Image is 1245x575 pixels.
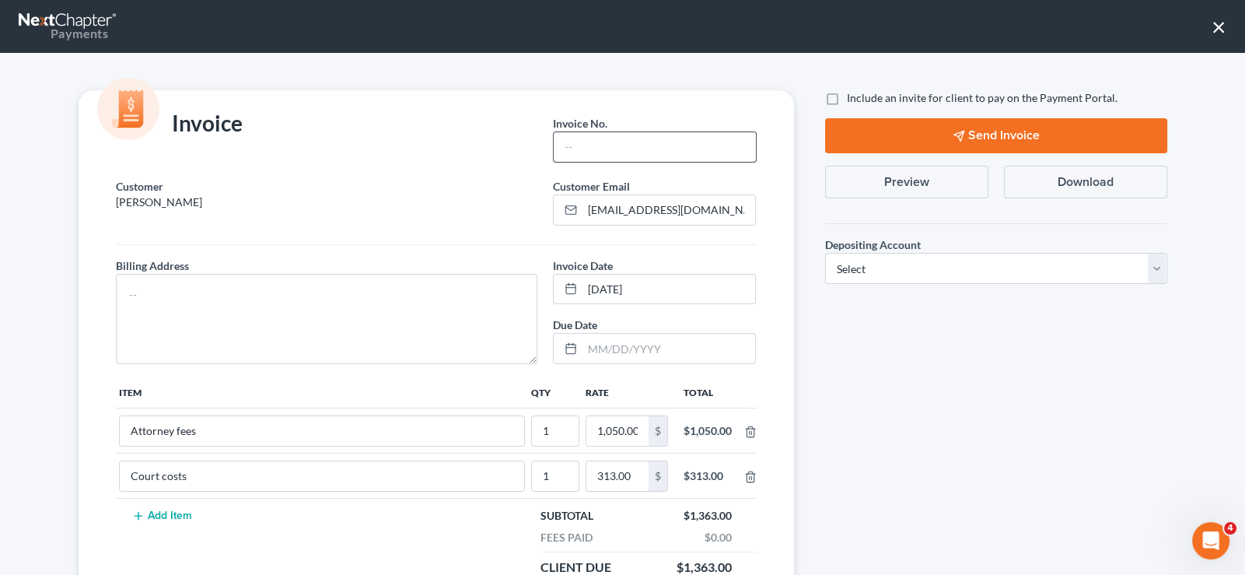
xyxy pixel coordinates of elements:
[697,530,740,545] div: $0.00
[684,423,732,439] div: $1,050.00
[582,334,755,363] input: MM/DD/YYYY
[586,461,649,491] input: 0.00
[533,508,601,524] div: Subtotal
[825,166,988,198] button: Preview
[825,118,1167,153] button: Send Invoice
[1212,14,1226,39] button: ×
[586,416,649,446] input: 0.00
[116,195,538,210] p: [PERSON_NAME]
[116,259,189,272] span: Billing Address
[649,461,667,491] div: $
[649,416,667,446] div: $
[684,468,732,484] div: $313.00
[128,510,197,522] button: Add Item
[553,180,630,193] span: Customer Email
[532,416,579,446] input: --
[676,508,740,524] div: $1,363.00
[1192,522,1229,559] iframe: Intercom live chat
[97,78,159,140] img: icon-money-cc55cd5b71ee43c44ef0efbab91310903cbf28f8221dba23c0d5ca797e203e98.svg
[533,530,600,545] div: Fees Paid
[116,377,528,408] th: Item
[120,416,524,446] input: --
[116,178,163,195] label: Customer
[1224,522,1236,535] span: 4
[532,461,579,491] input: --
[582,195,755,225] input: Enter email...
[671,377,744,408] th: Total
[582,377,671,408] th: Rate
[825,238,921,251] span: Depositing Account
[108,109,250,140] div: Invoice
[554,132,755,162] input: --
[553,317,597,333] label: Due Date
[847,91,1117,104] span: Include an invite for client to pay on the Payment Portal.
[120,461,524,491] input: --
[582,275,755,304] input: MM/DD/YYYY
[528,377,582,408] th: Qty
[19,25,108,42] div: Payments
[1004,166,1167,198] button: Download
[553,259,613,272] span: Invoice Date
[19,8,118,45] a: Payments
[553,117,607,130] span: Invoice No.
